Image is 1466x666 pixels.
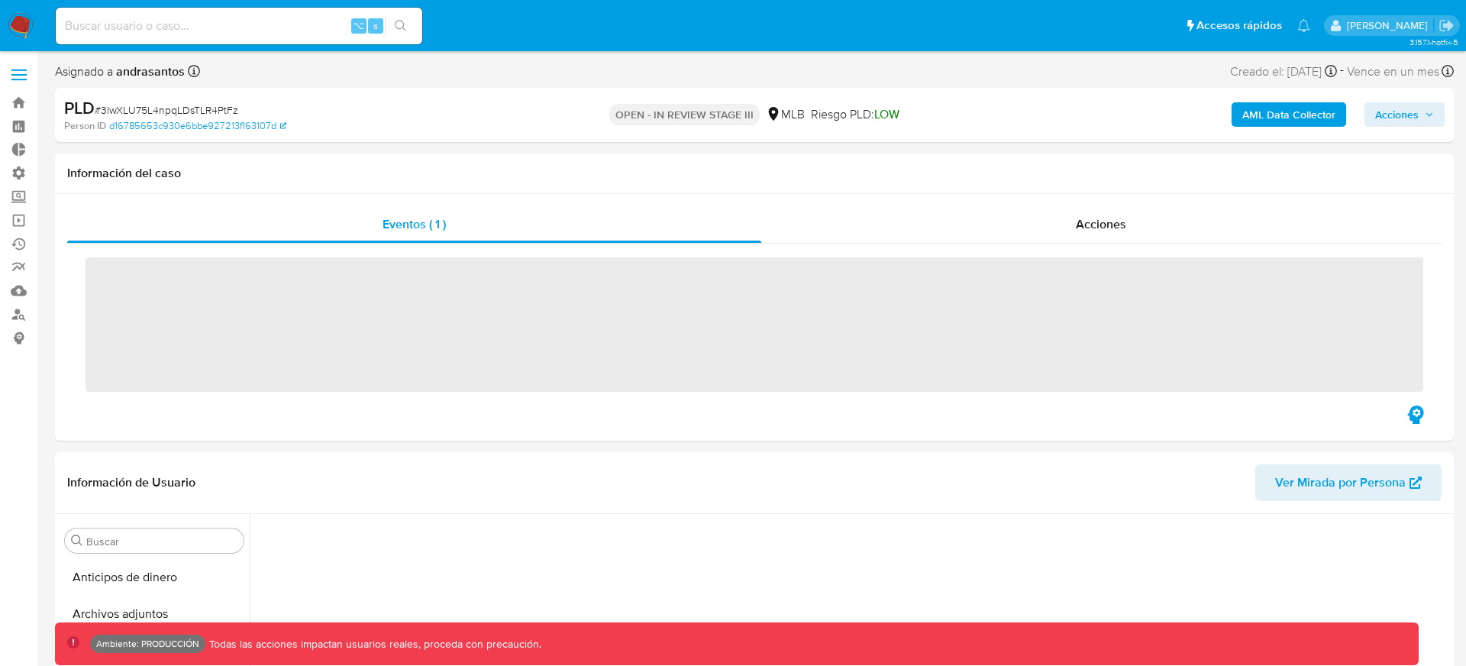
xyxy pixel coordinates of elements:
[353,18,364,33] span: ⌥
[109,119,286,133] a: d16785653c930e6bbe927213f163107d
[1340,61,1344,82] span: -
[609,104,760,125] p: OPEN - IN REVIEW STAGE III
[55,63,185,80] span: Asignado a
[59,596,250,632] button: Archivos adjuntos
[1232,102,1346,127] button: AML Data Collector
[1255,464,1442,501] button: Ver Mirada por Persona
[96,641,199,647] p: Ambiente: PRODUCCIÓN
[1196,18,1282,34] span: Accesos rápidos
[383,215,446,233] span: Eventos ( 1 )
[1347,18,1433,33] p: facundoagustin.borghi@mercadolibre.com
[86,257,1423,392] span: ‌
[56,16,422,36] input: Buscar usuario o caso...
[1230,61,1337,82] div: Creado el: [DATE]
[59,559,250,596] button: Anticipos de dinero
[1076,215,1126,233] span: Acciones
[64,95,95,120] b: PLD
[1347,63,1439,80] span: Vence en un mes
[71,535,83,547] button: Buscar
[373,18,378,33] span: s
[766,106,805,123] div: MLB
[1275,464,1406,501] span: Ver Mirada por Persona
[86,535,237,548] input: Buscar
[874,105,899,123] span: LOW
[1364,102,1445,127] button: Acciones
[67,166,1442,181] h1: Información del caso
[1375,102,1419,127] span: Acciones
[1242,102,1335,127] b: AML Data Collector
[1439,18,1455,34] a: Salir
[95,102,238,118] span: # 3lwXLU75L4npqLDsTLR4PtFz
[385,15,416,37] button: search-icon
[1297,19,1310,32] a: Notificaciones
[811,106,899,123] span: Riesgo PLD:
[205,637,541,651] p: Todas las acciones impactan usuarios reales, proceda con precaución.
[67,475,195,490] h1: Información de Usuario
[113,63,185,80] b: andrasantos
[64,119,106,133] b: Person ID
